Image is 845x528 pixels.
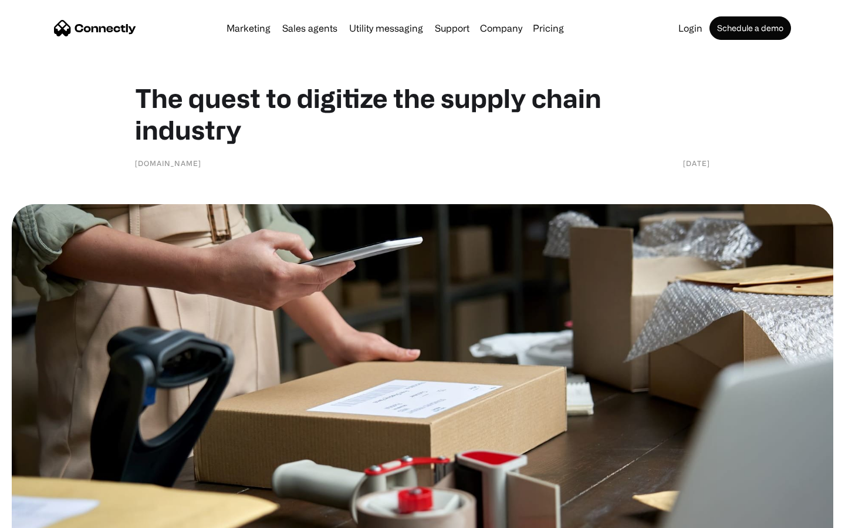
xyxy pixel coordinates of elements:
[278,23,342,33] a: Sales agents
[135,82,710,145] h1: The quest to digitize the supply chain industry
[23,507,70,524] ul: Language list
[344,23,428,33] a: Utility messaging
[674,23,707,33] a: Login
[135,157,201,169] div: [DOMAIN_NAME]
[683,157,710,169] div: [DATE]
[709,16,791,40] a: Schedule a demo
[430,23,474,33] a: Support
[480,20,522,36] div: Company
[528,23,569,33] a: Pricing
[12,507,70,524] aside: Language selected: English
[222,23,275,33] a: Marketing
